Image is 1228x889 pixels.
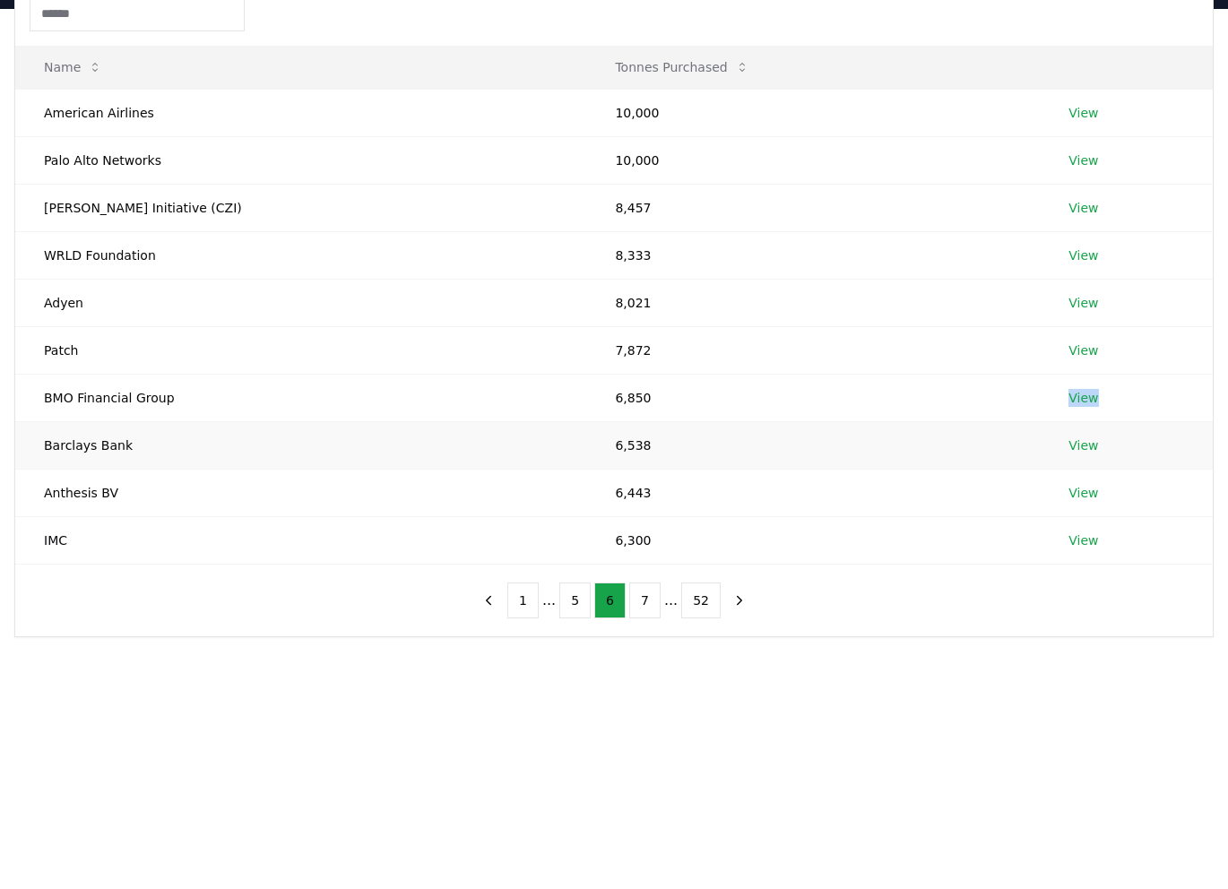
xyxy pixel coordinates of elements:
button: 52 [681,583,721,618]
td: IMC [15,516,586,564]
td: Adyen [15,279,586,326]
button: Name [30,49,117,85]
td: 8,333 [586,231,1040,279]
td: BMO Financial Group [15,374,586,421]
a: View [1068,389,1098,407]
a: View [1068,104,1098,122]
button: 7 [629,583,661,618]
td: Barclays Bank [15,421,586,469]
td: 6,443 [586,469,1040,516]
li: ... [542,590,556,611]
td: 10,000 [586,89,1040,136]
button: 1 [507,583,539,618]
a: View [1068,199,1098,217]
button: 5 [559,583,591,618]
td: Anthesis BV [15,469,586,516]
td: Palo Alto Networks [15,136,586,184]
a: View [1068,151,1098,169]
td: 6,850 [586,374,1040,421]
td: 6,538 [586,421,1040,469]
td: 8,021 [586,279,1040,326]
a: View [1068,294,1098,312]
button: Tonnes Purchased [601,49,763,85]
td: [PERSON_NAME] Initiative (CZI) [15,184,586,231]
button: next page [724,583,755,618]
td: 8,457 [586,184,1040,231]
button: 6 [594,583,626,618]
a: View [1068,484,1098,502]
li: ... [664,590,678,611]
a: View [1068,246,1098,264]
a: View [1068,436,1098,454]
td: WRLD Foundation [15,231,586,279]
td: 7,872 [586,326,1040,374]
a: View [1068,341,1098,359]
td: American Airlines [15,89,586,136]
td: 6,300 [586,516,1040,564]
td: Patch [15,326,586,374]
button: previous page [473,583,504,618]
a: View [1068,531,1098,549]
td: 10,000 [586,136,1040,184]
